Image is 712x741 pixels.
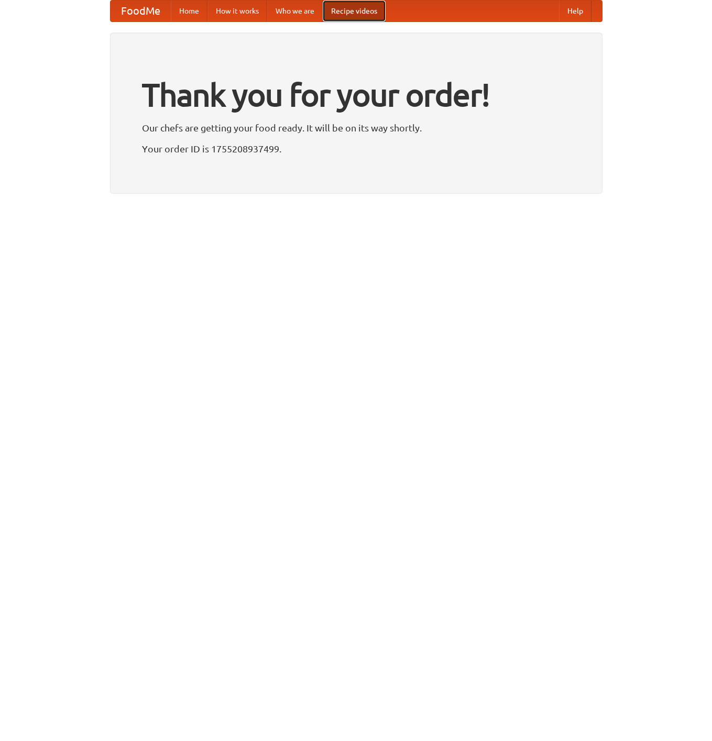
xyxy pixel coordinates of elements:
[267,1,323,21] a: Who we are
[111,1,171,21] a: FoodMe
[207,1,267,21] a: How it works
[142,70,571,120] h1: Thank you for your order!
[142,120,571,136] p: Our chefs are getting your food ready. It will be on its way shortly.
[142,141,571,157] p: Your order ID is 1755208937499.
[559,1,591,21] a: Help
[171,1,207,21] a: Home
[323,1,386,21] a: Recipe videos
